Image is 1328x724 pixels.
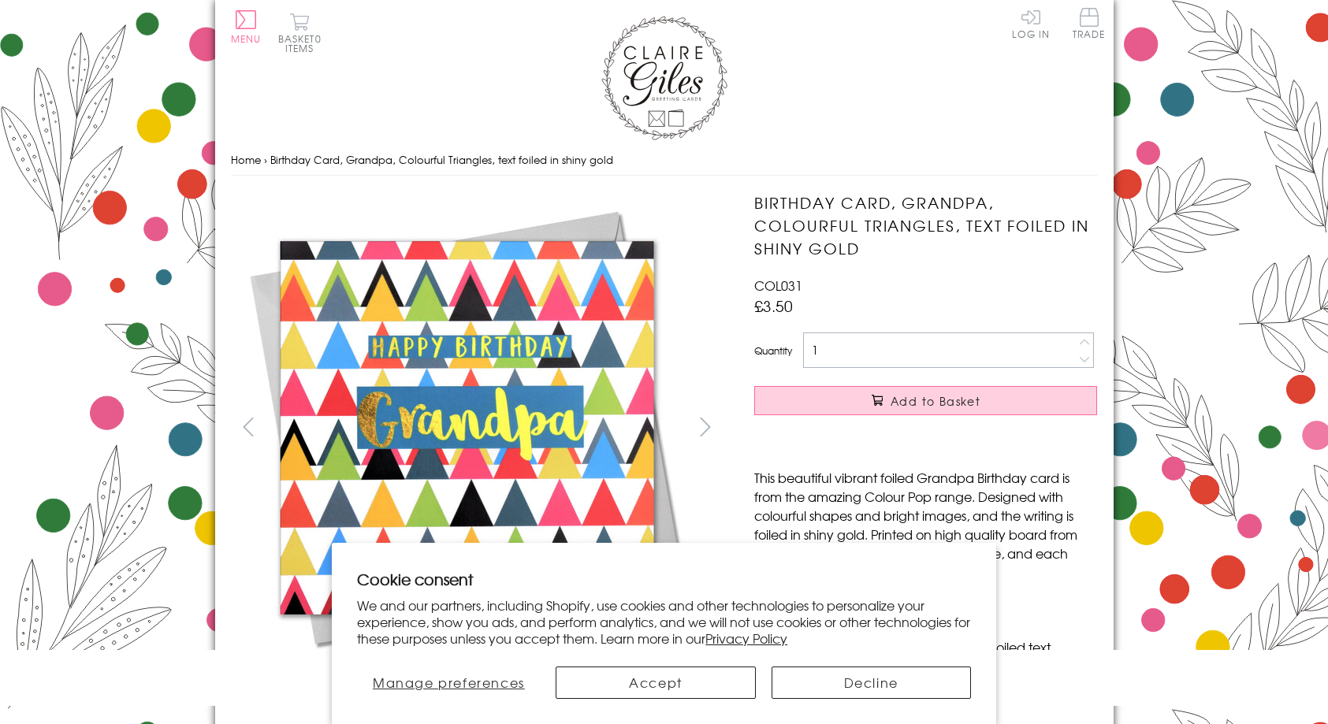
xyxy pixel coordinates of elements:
[1073,8,1106,42] a: Trade
[687,409,723,444] button: next
[357,666,540,699] button: Manage preferences
[754,386,1097,415] button: Add to Basket
[772,666,971,699] button: Decline
[1012,8,1050,39] a: Log In
[357,568,971,590] h2: Cookie consent
[357,597,971,646] p: We and our partners, including Shopify, use cookies and other technologies to personalize your ex...
[278,13,322,53] button: Basket0 items
[231,10,262,43] button: Menu
[754,343,792,358] label: Quantity
[754,191,1097,259] h1: Birthday Card, Grandpa, Colourful Triangles, text foiled in shiny gold
[231,32,262,46] span: Menu
[754,295,793,317] span: £3.50
[601,16,727,140] img: Claire Giles Greetings Cards
[231,144,1098,176] nav: breadcrumbs
[230,191,703,664] img: Birthday Card, Grandpa, Colourful Triangles, text foiled in shiny gold
[373,673,525,692] span: Manage preferences
[705,629,787,648] a: Privacy Policy
[891,393,980,409] span: Add to Basket
[270,152,613,167] span: Birthday Card, Grandpa, Colourful Triangles, text foiled in shiny gold
[1073,8,1106,39] span: Trade
[231,152,261,167] a: Home
[231,409,266,444] button: prev
[285,32,322,55] span: 0 items
[723,191,1196,664] img: Birthday Card, Grandpa, Colourful Triangles, text foiled in shiny gold
[754,468,1097,581] p: This beautiful vibrant foiled Grandpa Birthday card is from the amazing Colour Pop range. Designe...
[264,152,267,167] span: ›
[754,276,802,295] span: COL031
[556,666,755,699] button: Accept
